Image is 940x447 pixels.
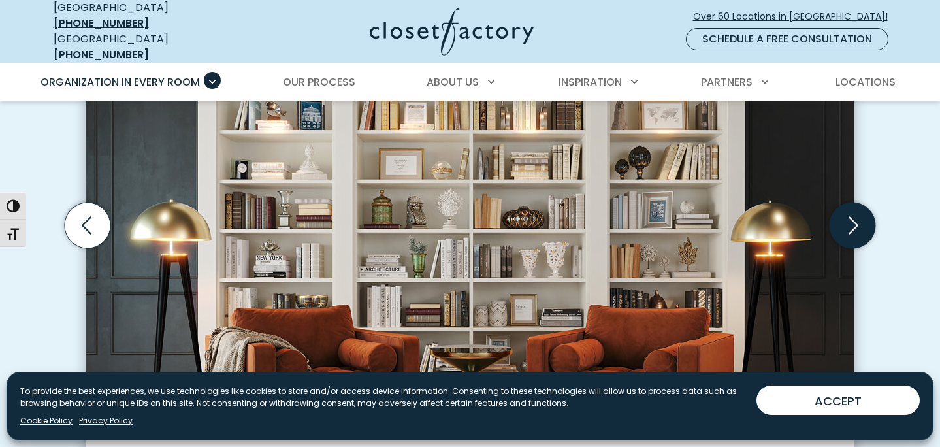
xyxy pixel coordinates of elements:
nav: Primary Menu [31,64,909,101]
a: [PHONE_NUMBER] [54,16,149,31]
span: Partners [701,74,753,90]
span: Our Process [283,74,355,90]
a: Privacy Policy [79,415,133,427]
a: Schedule a Free Consultation [686,28,888,50]
button: Next slide [824,197,881,254]
img: Elegant white built-in wall unit with crown molding, library lighting [86,12,854,414]
a: [PHONE_NUMBER] [54,47,149,62]
img: Closet Factory Logo [370,8,534,56]
a: Cookie Policy [20,415,73,427]
span: About Us [427,74,479,90]
span: Organization in Every Room [41,74,200,90]
button: Previous slide [59,197,116,254]
a: Over 60 Locations in [GEOGRAPHIC_DATA]! [692,5,899,28]
span: Over 60 Locations in [GEOGRAPHIC_DATA]! [693,10,898,24]
span: Inspiration [559,74,622,90]
p: To provide the best experiences, we use technologies like cookies to store and/or access device i... [20,386,746,409]
button: ACCEPT [756,386,920,415]
div: [GEOGRAPHIC_DATA] [54,31,243,63]
span: Locations [835,74,896,90]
